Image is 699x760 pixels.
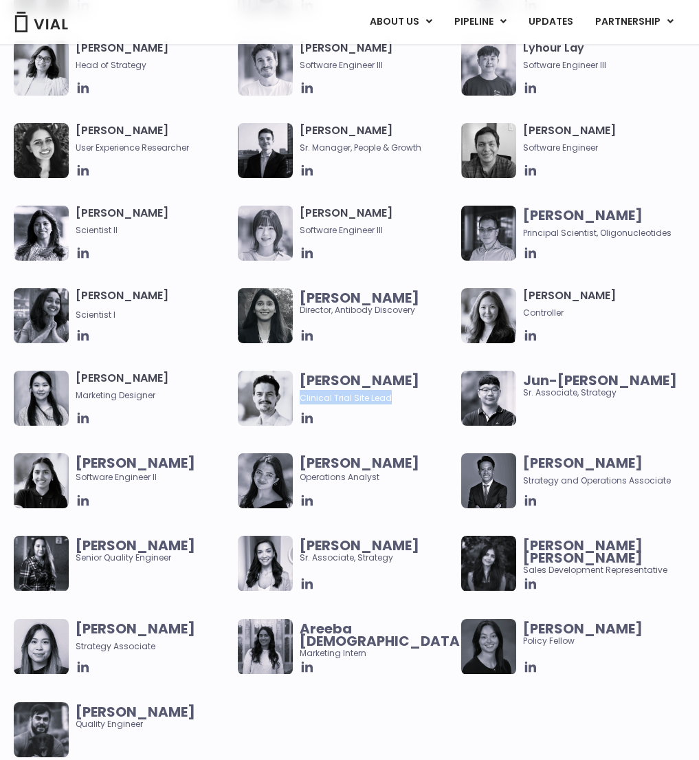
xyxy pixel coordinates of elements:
b: Areeba [DEMOGRAPHIC_DATA] [300,619,467,651]
b: [PERSON_NAME] [300,536,419,555]
span: Scientist II [76,224,231,237]
img: Vial Logo [14,12,69,32]
img: Smiling woman named Areeba [238,619,293,674]
h3: Lyhour Lay [523,41,678,72]
b: [PERSON_NAME] [76,453,195,473]
h3: [PERSON_NAME] [76,123,231,154]
span: Senior Quality Engineer [76,539,231,564]
img: Image of smiling woman named Aleina [461,288,516,343]
img: Image of smiling woman named Pree [14,41,69,96]
span: Software Engineer III [300,224,455,237]
b: [PERSON_NAME] [523,206,643,225]
img: Smiling woman named Claudia [461,619,516,674]
span: Software Engineer III [300,59,455,72]
img: Mehtab Bhinder [14,123,69,178]
span: Sr. Manager, People & Growth [300,142,455,154]
img: Headshot of smiling woman named Vanessa [14,619,69,674]
img: A black and white photo of a man smiling, holding a vial. [461,123,516,178]
b: [PERSON_NAME] [76,702,195,721]
b: [PERSON_NAME] [PERSON_NAME] [523,536,643,567]
span: Marketing Designer [76,389,231,402]
img: Tina [238,206,293,261]
img: Image of woman named Ritu smiling [14,206,69,261]
span: Sr. Associate, Strategy [523,374,678,399]
b: Jun-[PERSON_NAME] [523,371,677,390]
h3: [PERSON_NAME] [76,206,231,237]
span: Principal Scientist, Oligonucleotides [523,227,672,239]
img: Smiling woman named Ana [238,536,293,591]
h3: [PERSON_NAME] [300,41,455,72]
b: [PERSON_NAME] [300,453,419,473]
span: Director, Antibody Discovery [300,292,455,316]
span: Strategy Associate [76,640,155,652]
span: Controller [523,307,678,319]
img: Man smiling posing for picture [14,702,69,757]
h3: [PERSON_NAME] [300,123,455,154]
img: Smiling woman named Harman [461,536,516,591]
h3: [PERSON_NAME] [523,288,678,319]
b: [PERSON_NAME] [523,453,643,473]
img: Headshot of smiling woman named Sneha [14,288,69,343]
img: Ly [461,41,516,96]
a: UPDATES [518,10,584,34]
span: Operations Analyst [300,457,455,484]
b: [PERSON_NAME] [300,288,419,307]
h3: [PERSON_NAME] [76,288,231,321]
span: Sr. Associate, Strategy [300,539,455,564]
h3: [PERSON_NAME] [300,206,455,237]
img: Headshot of smiling man named Urann [461,453,516,508]
img: Smiling woman named Yousun [14,371,69,426]
h3: [PERSON_NAME] [76,41,231,72]
img: Image of smiling man named Jun-Goo [461,371,516,426]
span: Head of Strategy [76,59,231,72]
img: Image of smiling woman named Tanvi [14,453,69,508]
span: Marketing Intern [300,622,455,660]
img: Headshot of smiling woman named Swati [238,288,293,343]
b: [PERSON_NAME] [300,371,419,390]
a: PARTNERSHIPMenu Toggle [584,10,685,34]
img: Smiling man named Owen [238,123,293,178]
a: ABOUT USMenu Toggle [359,10,443,34]
span: Policy Fellow [523,622,678,647]
img: Headshot of smiling woman named Sharicka [238,453,293,508]
span: Clinical Trial Site Lead [300,392,392,404]
span: Quality Engineer [76,706,231,730]
span: User Experience Researcher [76,142,231,154]
span: Strategy and Operations Associate [523,475,671,486]
span: Software Engineer III [523,59,678,72]
h3: [PERSON_NAME] [76,371,231,402]
span: Software Engineer II [76,471,157,483]
span: Scientist I [76,309,115,321]
img: Headshot of smiling of smiling man named Wei-Sheng [461,206,516,261]
b: [PERSON_NAME] [523,619,643,638]
a: PIPELINEMenu Toggle [443,10,517,34]
h3: [PERSON_NAME] [523,123,678,154]
img: Headshot of smiling man named Fran [238,41,293,96]
span: Sales Development Representative [523,539,678,576]
img: Image of smiling man named Glenn [238,371,293,426]
b: [PERSON_NAME] [76,619,195,638]
span: Software Engineer [523,142,678,154]
b: [PERSON_NAME] [76,536,195,555]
